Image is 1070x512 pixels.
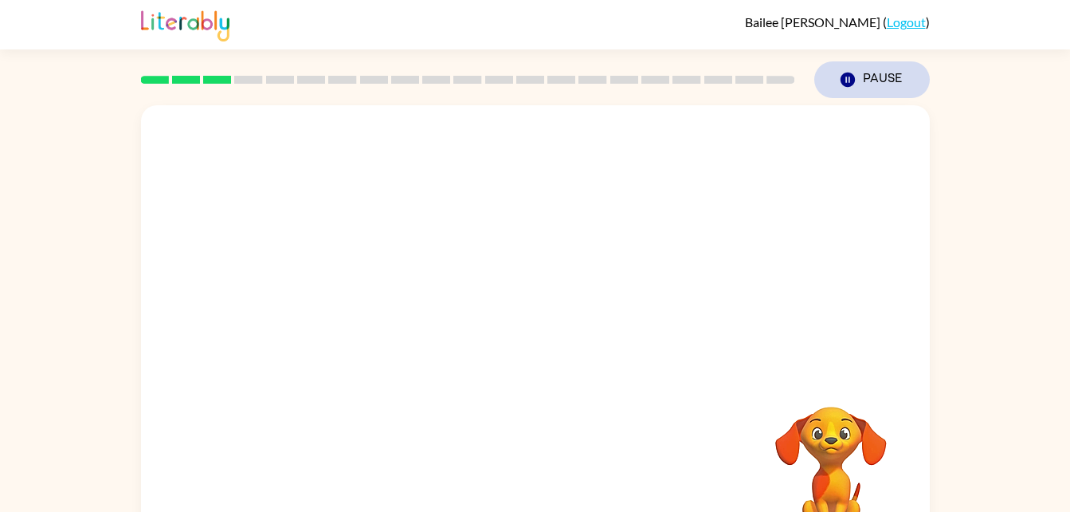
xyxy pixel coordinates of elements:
a: Logout [887,14,926,30]
button: Pause [814,61,930,98]
img: Literably [141,6,229,41]
div: ( ) [745,14,930,30]
span: Bailee [PERSON_NAME] [745,14,883,30]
